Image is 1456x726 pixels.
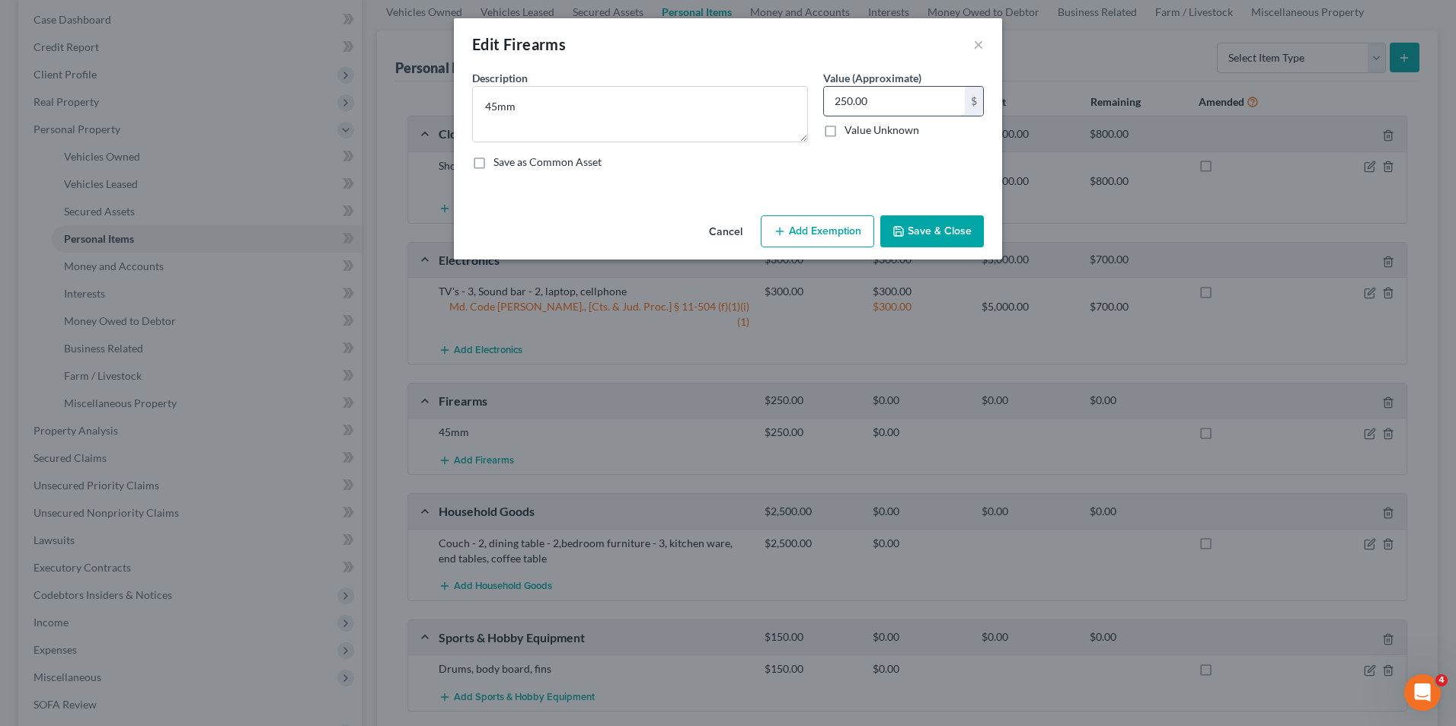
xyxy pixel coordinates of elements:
[1404,674,1441,711] iframe: Intercom live chat
[965,87,983,116] div: $
[823,70,921,86] label: Value (Approximate)
[824,87,965,116] input: 0.00
[697,217,755,247] button: Cancel
[880,215,984,247] button: Save & Close
[472,33,566,55] div: Edit Firearms
[493,154,602,170] label: Save as Common Asset
[761,215,874,247] button: Add Exemption
[845,123,919,138] label: Value Unknown
[973,35,984,53] button: ×
[472,72,528,84] span: Description
[1435,674,1448,686] span: 4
